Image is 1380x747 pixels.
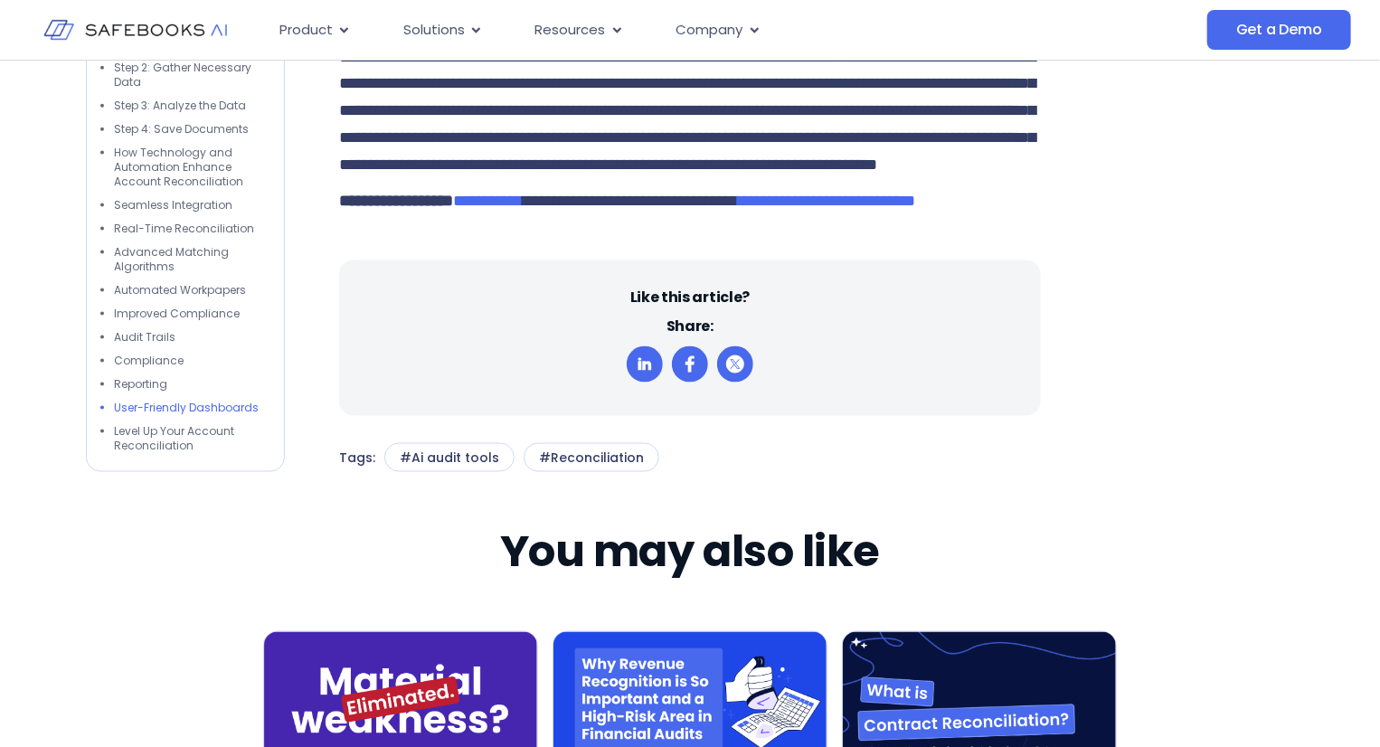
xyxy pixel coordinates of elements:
[1207,10,1351,50] a: Get a Demo
[666,317,714,336] h6: Share:
[114,424,266,453] li: Level Up Your Account Reconciliation
[114,354,266,368] li: Compliance
[114,222,266,236] li: Real-Time Reconciliation
[114,377,266,392] li: Reporting
[114,245,266,274] li: Advanced Matching Algorithms
[535,20,606,41] span: Resources
[265,13,1050,48] nav: Menu
[630,288,750,307] h6: Like this article?
[114,401,266,415] li: User-Friendly Dashboards
[400,449,499,467] p: #Ai audit tools
[500,526,880,577] h2: You may also like
[339,443,375,472] p: Tags:
[114,283,266,298] li: Automated Workpapers
[114,198,266,213] li: Seamless Integration
[114,307,266,321] li: Improved Compliance
[114,61,266,90] li: Step 2: Gather Necessary Data
[279,20,333,41] span: Product
[403,20,465,41] span: Solutions
[676,20,743,41] span: Company
[114,146,266,189] li: How Technology and Automation Enhance Account Reconciliation
[1236,21,1322,39] span: Get a Demo
[114,99,266,113] li: Step 3: Analyze the Data
[114,330,266,345] li: Audit Trails
[265,13,1050,48] div: Menu Toggle
[539,449,644,467] p: #Reconciliation
[114,122,266,137] li: Step 4: Save Documents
